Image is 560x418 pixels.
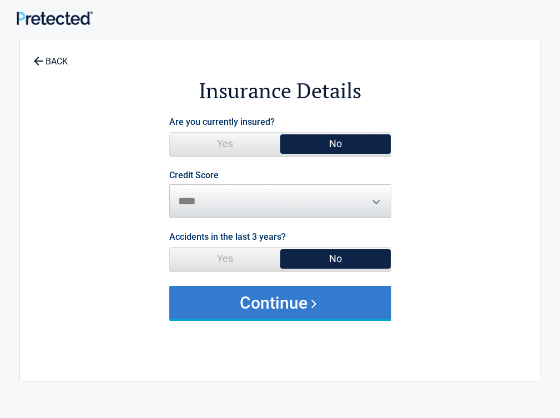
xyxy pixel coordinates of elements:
button: Continue [169,286,391,319]
span: Yes [170,248,280,270]
span: No [280,133,391,155]
label: Credit Score [169,171,219,180]
span: No [280,248,391,270]
a: BACK [31,47,70,66]
label: Are you currently insured? [169,114,275,129]
span: Yes [170,133,280,155]
h2: Insurance Details [81,77,480,105]
img: Main Logo [17,11,93,25]
label: Accidents in the last 3 years? [169,229,286,244]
